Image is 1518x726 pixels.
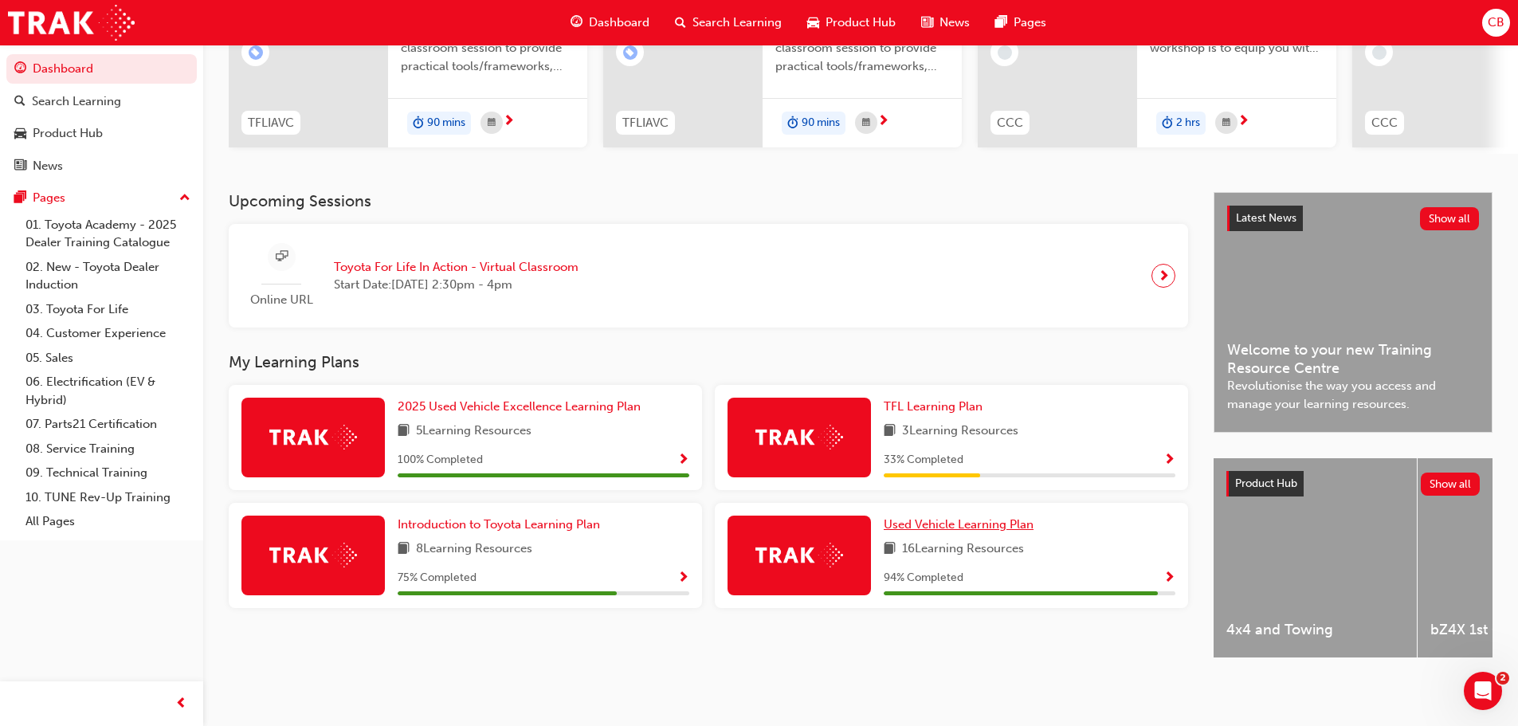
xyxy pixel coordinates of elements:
[675,13,686,33] span: search-icon
[14,191,26,206] span: pages-icon
[902,422,1018,441] span: 3 Learning Resources
[902,540,1024,559] span: 16 Learning Resources
[398,540,410,559] span: book-icon
[884,540,896,559] span: book-icon
[884,451,963,469] span: 33 % Completed
[1214,458,1417,657] a: 4x4 and Towing
[1227,377,1479,413] span: Revolutionise the way you access and manage your learning resources.
[398,398,647,416] a: 2025 Used Vehicle Excellence Learning Plan
[401,22,575,76] span: This is a 90 minute virtual classroom session to provide practical tools/frameworks, behaviours a...
[416,540,532,559] span: 8 Learning Resources
[427,114,465,132] span: 90 mins
[1236,211,1296,225] span: Latest News
[398,517,600,532] span: Introduction to Toyota Learning Plan
[241,237,1175,316] a: Online URLToyota For Life In Action - Virtual ClassroomStart Date:[DATE] 2:30pm - 4pm
[19,461,197,485] a: 09. Technical Training
[877,115,889,129] span: next-icon
[677,453,689,468] span: Show Progress
[1464,672,1502,710] iframe: Intercom live chat
[622,114,669,132] span: TFLIAVC
[998,45,1012,60] span: learningRecordVerb_NONE-icon
[558,6,662,39] a: guage-iconDashboard
[19,412,197,437] a: 07. Parts21 Certification
[884,569,963,587] span: 94 % Completed
[1163,453,1175,468] span: Show Progress
[884,398,989,416] a: TFL Learning Plan
[1162,113,1173,134] span: duration-icon
[755,543,843,567] img: Trak
[775,22,949,76] span: This is a 90 minute virtual classroom session to provide practical tools/frameworks, behaviours a...
[249,45,263,60] span: learningRecordVerb_ENROLL-icon
[1371,114,1398,132] span: CCC
[1222,113,1230,133] span: calendar-icon
[179,188,190,209] span: up-icon
[32,92,121,111] div: Search Learning
[662,6,794,39] a: search-iconSearch Learning
[1421,473,1481,496] button: Show all
[884,399,983,414] span: TFL Learning Plan
[269,425,357,449] img: Trak
[6,119,197,148] a: Product Hub
[6,54,197,84] a: Dashboard
[276,247,288,267] span: sessionType_ONLINE_URL-icon
[8,5,135,41] img: Trak
[398,516,606,534] a: Introduction to Toyota Learning Plan
[229,353,1188,371] h3: My Learning Plans
[6,151,197,181] a: News
[229,192,1188,210] h3: Upcoming Sessions
[1163,568,1175,588] button: Show Progress
[884,516,1040,534] a: Used Vehicle Learning Plan
[19,437,197,461] a: 08. Service Training
[807,13,819,33] span: car-icon
[398,451,483,469] span: 100 % Completed
[862,113,870,133] span: calendar-icon
[571,13,582,33] span: guage-icon
[19,509,197,534] a: All Pages
[488,113,496,133] span: calendar-icon
[19,321,197,346] a: 04. Customer Experience
[33,189,65,207] div: Pages
[589,14,649,32] span: Dashboard
[1226,621,1404,639] span: 4x4 and Towing
[1163,450,1175,470] button: Show Progress
[677,450,689,470] button: Show Progress
[787,113,798,134] span: duration-icon
[1014,14,1046,32] span: Pages
[416,422,531,441] span: 5 Learning Resources
[983,6,1059,39] a: pages-iconPages
[884,517,1034,532] span: Used Vehicle Learning Plan
[1227,206,1479,231] a: Latest NewsShow all
[33,157,63,175] div: News
[19,485,197,510] a: 10. TUNE Rev-Up Training
[794,6,908,39] a: car-iconProduct Hub
[398,399,641,414] span: 2025 Used Vehicle Excellence Learning Plan
[1158,265,1170,287] span: next-icon
[19,213,197,255] a: 01. Toyota Academy - 2025 Dealer Training Catalogue
[802,114,840,132] span: 90 mins
[398,422,410,441] span: book-icon
[6,183,197,213] button: Pages
[14,127,26,141] span: car-icon
[14,95,25,109] span: search-icon
[241,291,321,309] span: Online URL
[6,87,197,116] a: Search Learning
[677,571,689,586] span: Show Progress
[623,45,637,60] span: learningRecordVerb_ENROLL-icon
[826,14,896,32] span: Product Hub
[995,13,1007,33] span: pages-icon
[14,62,26,77] span: guage-icon
[921,13,933,33] span: news-icon
[1496,672,1509,685] span: 2
[939,14,970,32] span: News
[269,543,357,567] img: Trak
[692,14,782,32] span: Search Learning
[1163,571,1175,586] span: Show Progress
[755,425,843,449] img: Trak
[175,694,187,714] span: prev-icon
[908,6,983,39] a: news-iconNews
[1214,192,1493,433] a: Latest NewsShow allWelcome to your new Training Resource CentreRevolutionise the way you access a...
[33,124,103,143] div: Product Hub
[1176,114,1200,132] span: 2 hrs
[1488,14,1504,32] span: CB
